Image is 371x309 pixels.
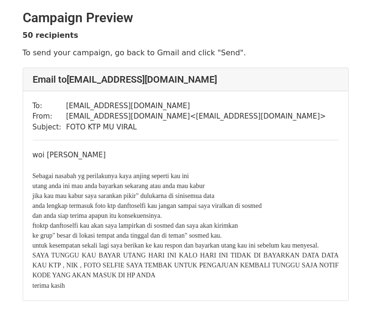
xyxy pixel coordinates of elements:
[33,182,205,189] font: utang anda ini mau anda bayarkan sekarang atau anda mau kabur
[33,111,66,122] td: From:
[33,122,66,133] td: Subject:
[33,150,339,291] div: woi [PERSON_NAME]
[33,242,319,249] font: untuk kesempatan sekali lagi saya berikan ke kau respon dan bayarkan utang kau ini sebelum kau me...
[168,192,185,199] span: di sini
[33,172,189,180] font: Sebagai nasabah yg perilakunya kaya anjing seperti kau ini
[33,101,66,112] td: To:
[127,202,135,209] span: fto
[33,222,238,229] font: ktp dan selfi kau akan saya lampirkan di sosmed dan saya akan kirimkan
[23,31,78,40] strong: 50 recipients
[152,192,167,199] span: karna
[33,74,339,85] h4: Email to [EMAIL_ADDRESS][DOMAIN_NAME]
[23,48,349,58] p: To send your campaign, go back to Gmail and click "Send".
[33,222,40,229] span: fto
[60,222,67,229] span: fto
[33,212,162,219] font: dan anda siap terima apapun itu konsekuensinya.
[33,282,65,289] span: terima kasih
[66,122,326,133] td: FOTO KTP MU VIRAL
[23,10,349,26] h2: Campaign Preview
[33,252,339,279] font: SAYA TUNGGU KAU BAYAR UTANG HARI INI KALO HARI INI TIDAK DI BAYARKAN DATA DATA KAU KTP , NIK , FO...
[66,111,326,122] td: [EMAIL_ADDRESS][DOMAIN_NAME] < [EMAIL_ADDRESS][DOMAIN_NAME] >
[66,101,326,112] td: [EMAIL_ADDRESS][DOMAIN_NAME]
[33,202,262,209] font: anda lengkap termasuk foto ktp dan selfi kau jangan sampai saya viralkan di sosmed
[33,192,215,199] font: jika kau mau kabur saya sarankan pikir" dulu semua data
[33,232,222,239] font: ke grup" besar di lokasi tempat anda tinggal dan di teman" sosmed kau.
